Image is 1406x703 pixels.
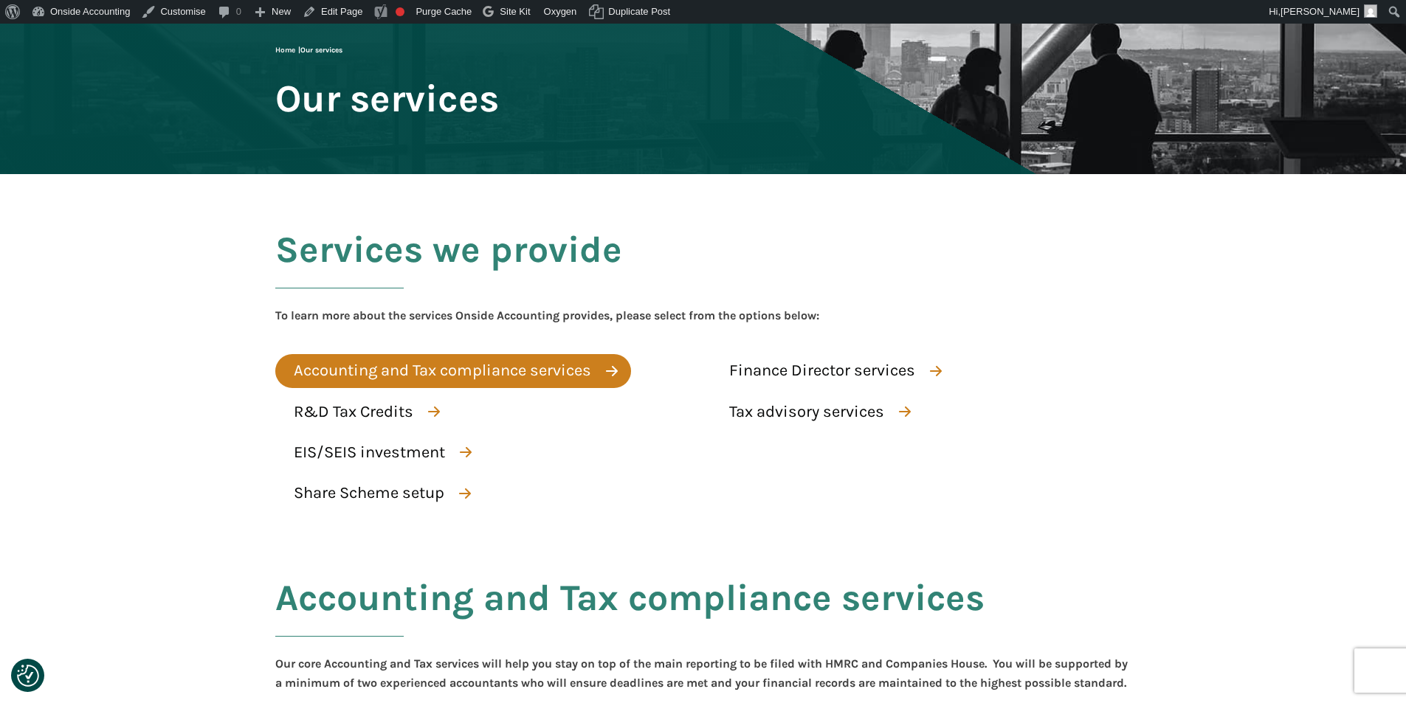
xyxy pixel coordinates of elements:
h2: Services we provide [275,229,622,306]
div: Our core Accounting and Tax services will help you stay on top of the main reporting to be filed ... [275,654,1131,692]
a: Finance Director services [711,354,955,387]
div: To learn more about the services Onside Accounting provides, please select from the options below: [275,306,819,325]
span: Site Kit [500,6,530,17]
a: R&D Tax Credits [275,395,453,429]
div: Finance Director services [729,358,915,384]
a: Share Scheme setup [275,477,484,510]
img: Revisit consent button [17,665,39,687]
div: Focus keyphrase not set [396,7,404,16]
span: Our services [300,46,342,55]
span: Our services [275,78,499,119]
div: Accounting and Tax compliance services [294,358,591,384]
a: EIS/SEIS investment [275,436,485,469]
span: | [275,46,342,55]
span: [PERSON_NAME] [1281,6,1360,17]
a: Home [275,46,295,55]
a: Accounting and Tax compliance services [275,354,631,387]
a: Tax advisory services [711,395,924,429]
h2: Accounting and Tax compliance services [275,578,985,654]
button: Consent Preferences [17,665,39,687]
div: R&D Tax Credits [294,399,413,425]
div: Tax advisory services [729,399,884,425]
div: Share Scheme setup [294,480,444,506]
div: EIS/SEIS investment [294,440,445,465]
